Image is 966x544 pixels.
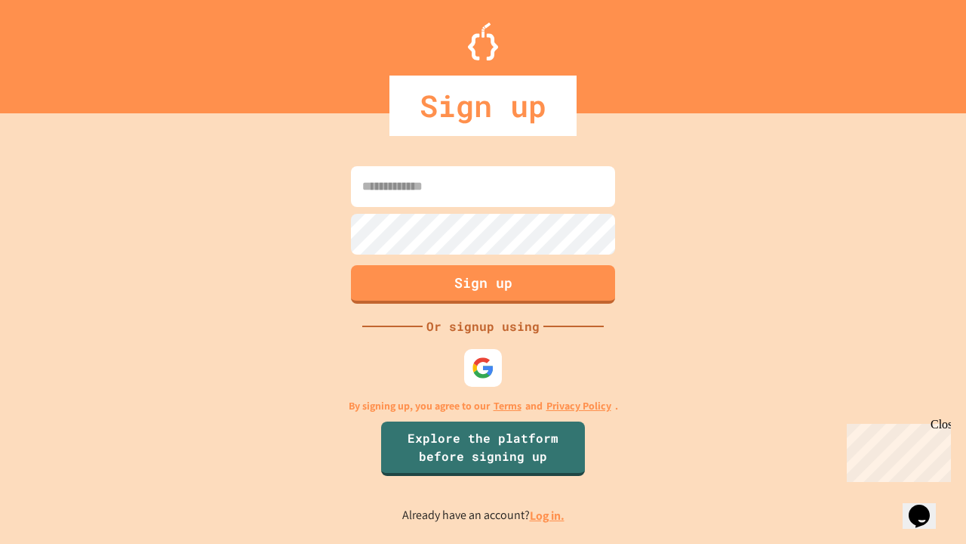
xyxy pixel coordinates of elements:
[349,398,618,414] p: By signing up, you agree to our and .
[841,418,951,482] iframe: chat widget
[389,76,577,136] div: Sign up
[402,506,565,525] p: Already have an account?
[472,357,494,379] img: google-icon.svg
[546,398,611,414] a: Privacy Policy
[530,508,565,524] a: Log in.
[381,422,585,476] a: Explore the platform before signing up
[423,317,543,335] div: Or signup using
[351,265,615,304] button: Sign up
[6,6,104,96] div: Chat with us now!Close
[494,398,521,414] a: Terms
[468,23,498,60] img: Logo.svg
[903,484,951,529] iframe: chat widget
